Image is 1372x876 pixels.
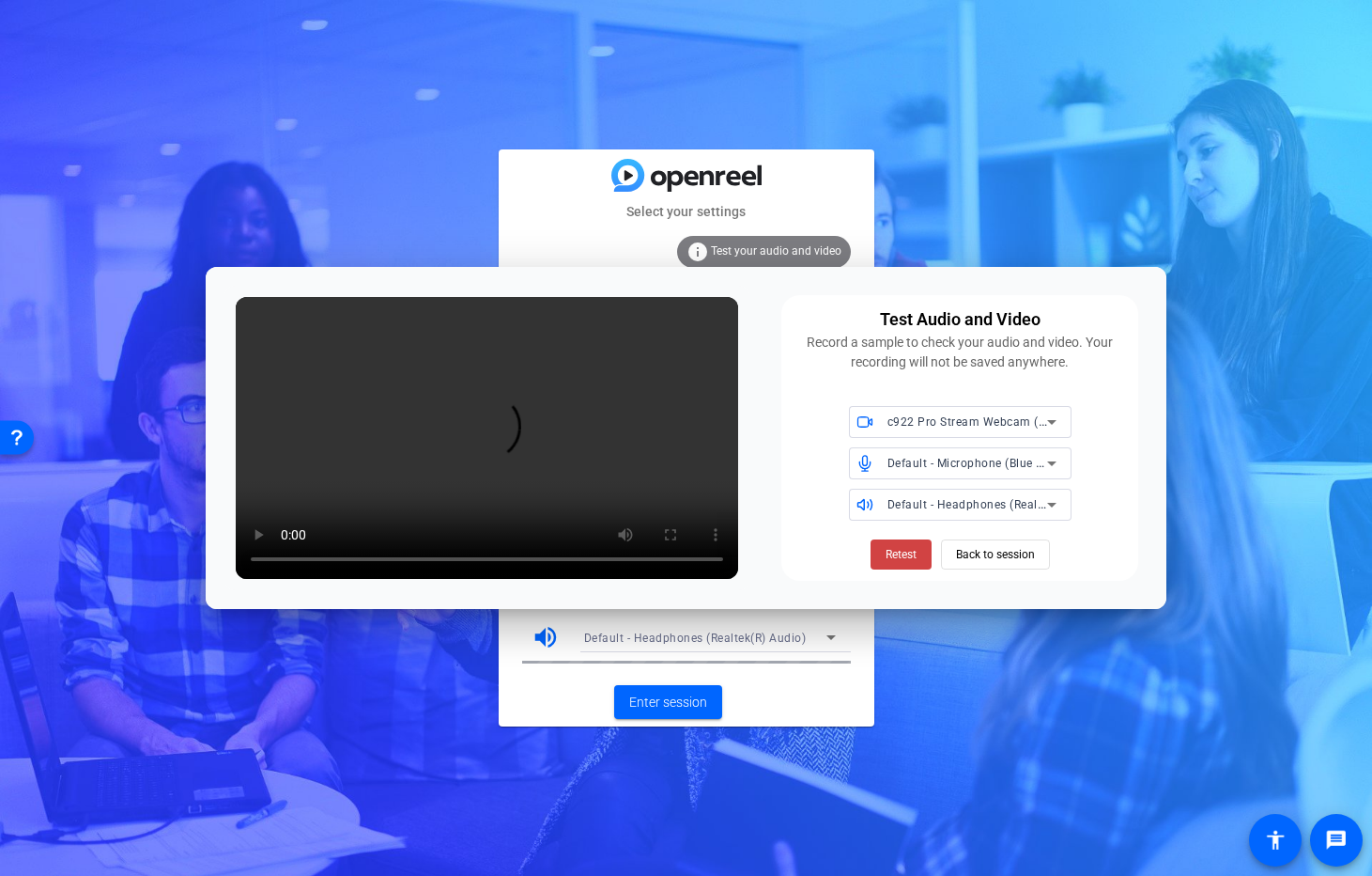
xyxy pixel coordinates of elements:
[584,632,807,645] span: Default - Headphones (Realtek(R) Audio)
[1325,829,1348,852] mat-icon: message
[871,540,932,570] button: Retest
[887,496,1110,511] span: Default - Headphones (Realtek(R) Audio)
[880,306,1041,333] div: Test Audio and Video
[887,455,1165,470] span: Default - Microphone (Blue Snowball ) (0d8c:0005)
[793,333,1127,372] div: Record a sample to check your audio and video. Your recording will not be saved anywhere.
[887,414,1102,429] span: c922 Pro Stream Webcam (046d:085c)
[532,623,560,651] mat-icon: volume_up
[886,546,917,563] span: Retest
[711,244,841,258] span: Test your audio and video
[1264,829,1287,852] mat-icon: accessibility
[956,537,1035,572] span: Back to session
[611,159,762,192] img: blue-gradient.svg
[686,241,709,263] mat-icon: info
[941,540,1050,570] button: Back to session
[499,201,874,222] mat-card-subtitle: Select your settings
[629,693,707,712] span: Enter session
